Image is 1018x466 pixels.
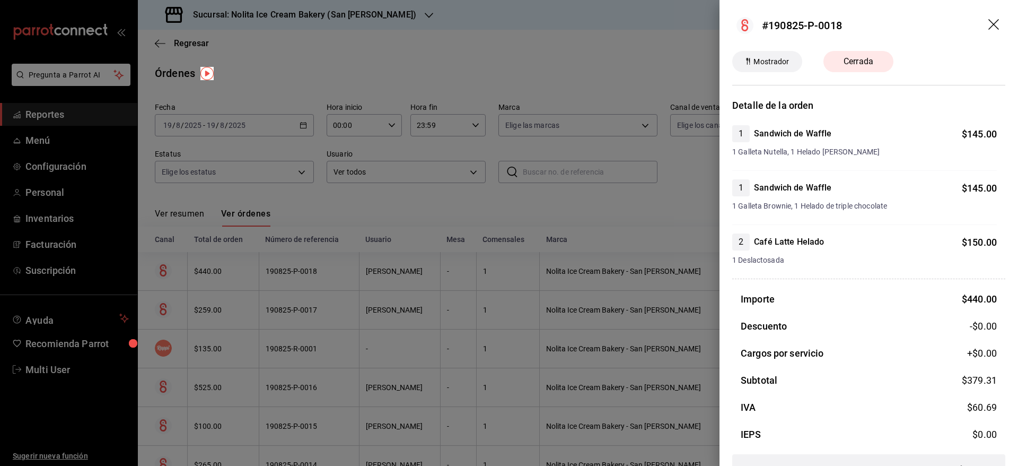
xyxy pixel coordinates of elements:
span: $ 150.00 [962,237,997,248]
span: 1 Deslactosada [732,255,997,266]
h3: Subtotal [741,373,777,387]
span: $ 0.00 [972,429,997,440]
h3: Detalle de la orden [732,98,1005,113]
h3: Importe [741,292,775,306]
span: 1 Galleta Nutella, 1 Helado [PERSON_NAME] [732,146,997,158]
div: #190825-P-0018 [762,18,842,33]
span: 1 [732,127,750,140]
h4: Café Latte Helado [754,236,824,248]
h4: Sandwich de Waffle [754,127,831,140]
span: $ 60.69 [967,402,997,413]
span: Mostrador [749,56,793,67]
h3: Cargos por servicio [741,346,824,360]
span: $ 440.00 [962,294,997,305]
span: Cerrada [837,55,880,68]
span: $ 145.00 [962,183,997,194]
h4: Sandwich de Waffle [754,182,831,194]
button: drag [988,19,1001,32]
span: -$0.00 [970,319,997,333]
span: 1 Galleta Brownie, 1 Helado de triple chocolate [732,201,997,212]
span: 2 [732,236,750,248]
h3: IVA [741,400,756,415]
span: $ 145.00 [962,128,997,140]
span: +$ 0.00 [967,346,997,360]
img: Tooltip marker [200,67,214,80]
h3: IEPS [741,427,761,442]
span: 1 [732,182,750,194]
span: $ 379.31 [962,375,997,386]
h3: Descuento [741,319,787,333]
